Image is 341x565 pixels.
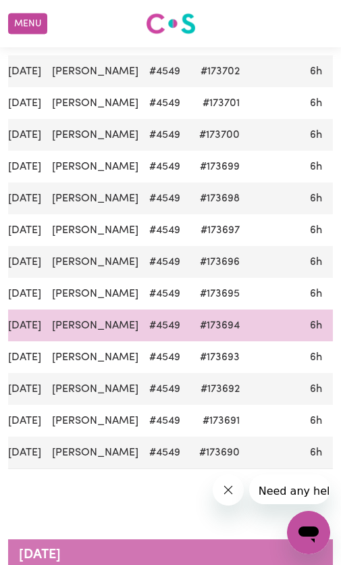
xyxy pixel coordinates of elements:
span: 6 hours [310,320,322,331]
td: [PERSON_NAME] [47,405,144,437]
td: # 4549 [144,405,186,437]
td: # 4549 [144,151,186,182]
td: [PERSON_NAME] [47,310,144,341]
td: [DATE] [3,278,47,310]
td: [PERSON_NAME] [47,151,144,182]
td: [DATE] [3,437,47,469]
td: [DATE] [3,55,47,87]
span: 6 hours [310,162,322,172]
button: Menu [8,14,47,34]
span: # 173700 [191,127,248,143]
td: [DATE] [3,151,47,182]
iframe: Button to launch messaging window [287,511,330,554]
td: [DATE] [3,405,47,437]
iframe: Message from company [249,474,330,504]
td: [DATE] [3,214,47,246]
span: # 173698 [192,191,248,207]
td: [PERSON_NAME] [47,182,144,214]
a: Careseekers logo [146,8,196,39]
td: [DATE] [3,182,47,214]
span: 6 hours [310,257,322,268]
td: # 4549 [144,119,186,151]
iframe: Close message [213,474,244,506]
td: [PERSON_NAME] [47,55,144,87]
span: 6 hours [310,289,322,299]
td: # 4549 [144,246,186,278]
td: [PERSON_NAME] [47,87,144,119]
span: # 173695 [192,286,248,302]
span: Need any help? [9,10,93,23]
td: [PERSON_NAME] [47,437,144,469]
td: # 4549 [144,55,186,87]
td: # 4549 [144,310,186,341]
td: [PERSON_NAME] [47,119,144,151]
span: 6 hours [310,98,322,109]
td: # 4549 [144,278,186,310]
span: # 173701 [194,95,248,112]
span: 6 hours [310,66,322,77]
span: # 173699 [192,159,248,175]
td: [PERSON_NAME] [47,278,144,310]
span: # 173694 [192,318,248,334]
span: # 173690 [191,445,248,461]
span: 6 hours [310,193,322,204]
td: [DATE] [3,373,47,405]
td: [PERSON_NAME] [47,373,144,405]
td: [DATE] [3,119,47,151]
span: 6 hours [310,384,322,395]
img: Careseekers logo [146,11,196,36]
td: [DATE] [3,87,47,119]
span: # 173702 [192,64,248,80]
td: # 4549 [144,87,186,119]
td: # 4549 [144,214,186,246]
span: 6 hours [310,130,322,141]
span: # 173697 [192,222,248,239]
span: # 173691 [194,413,248,429]
td: [PERSON_NAME] [47,246,144,278]
td: [DATE] [3,310,47,341]
td: [DATE] [3,246,47,278]
td: [PERSON_NAME] [47,341,144,373]
td: # 4549 [144,437,186,469]
td: # 4549 [144,341,186,373]
td: # 4549 [144,182,186,214]
span: # 173692 [192,381,248,397]
td: [PERSON_NAME] [47,214,144,246]
span: # 173696 [192,254,248,270]
span: 6 hours [310,352,322,363]
span: 6 hours [310,447,322,458]
span: 6 hours [310,416,322,426]
span: # 173693 [192,349,248,366]
span: 6 hours [310,225,322,236]
td: # 4549 [144,373,186,405]
td: [DATE] [3,341,47,373]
